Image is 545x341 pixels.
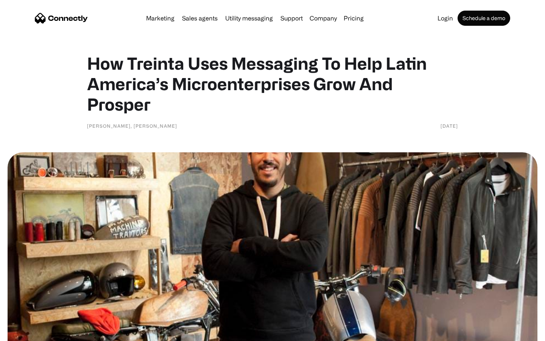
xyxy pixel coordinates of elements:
div: [PERSON_NAME], [PERSON_NAME] [87,122,177,130]
div: Company [310,13,337,23]
a: Utility messaging [222,15,276,21]
a: Login [434,15,456,21]
a: Sales agents [179,15,221,21]
a: Support [277,15,306,21]
h1: How Treinta Uses Messaging To Help Latin America’s Microenterprises Grow And Prosper [87,53,458,114]
ul: Language list [15,328,45,338]
a: Pricing [341,15,367,21]
aside: Language selected: English [8,328,45,338]
div: [DATE] [441,122,458,130]
a: Schedule a demo [458,11,510,26]
a: Marketing [143,15,178,21]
